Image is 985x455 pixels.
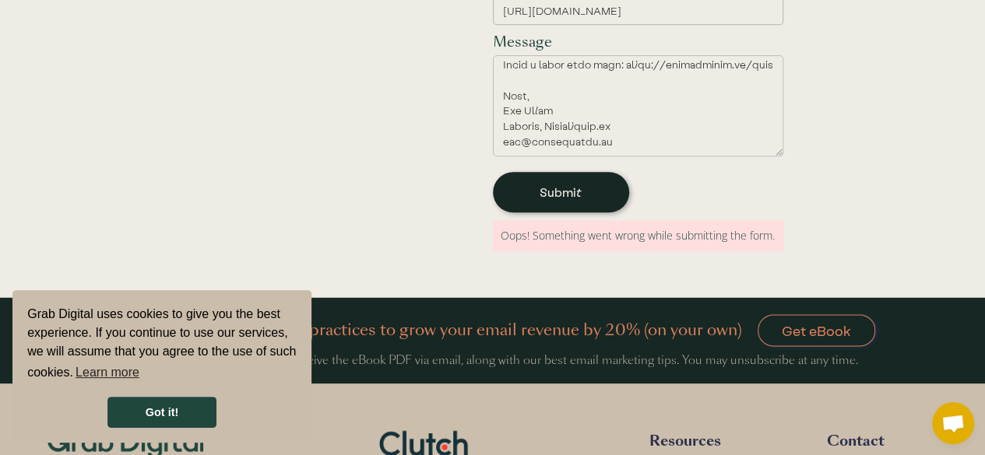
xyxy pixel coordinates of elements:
a: learn more about cookies [73,361,142,384]
div: Email Form failure [493,220,784,251]
div: Open chat [932,402,974,444]
div: cookieconsent [12,290,311,443]
div: Resources [649,430,788,450]
a: dismiss cookie message [107,397,216,428]
div: Oops! Something went wrong while submitting the form. [501,228,776,243]
label: Message [493,33,784,51]
input: Submit [493,172,629,212]
a: Get eBook [758,314,875,346]
h4: Get our free eBook & best practices to grow your email revenue by 20% (on your own) [111,316,758,344]
span: Grab Digital uses cookies to give you the best experience. If you continue to use our services, w... [27,305,297,384]
div: Contact [827,430,966,450]
div: By subscribing, you consent to receive the eBook PDF via email, along with our best email marketi... [19,352,966,369]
